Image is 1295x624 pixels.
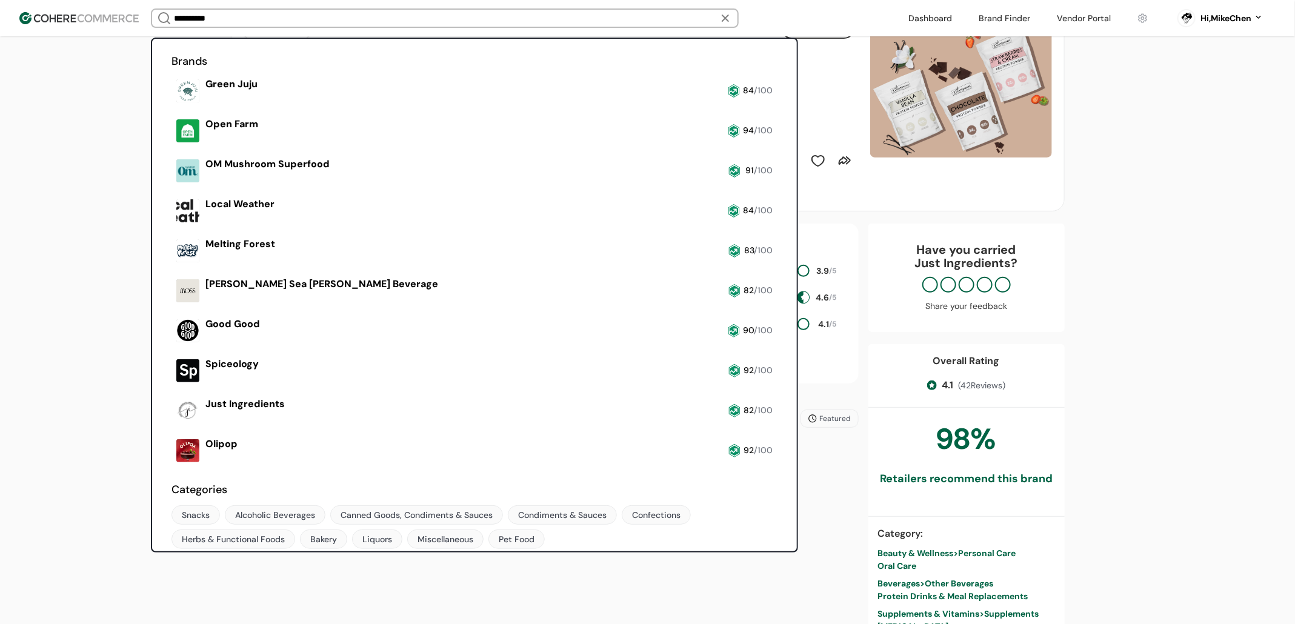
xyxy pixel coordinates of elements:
[870,15,1052,158] div: Slide 1
[182,509,210,522] div: Snacks
[754,165,773,176] span: /100
[622,505,691,525] a: Confections
[820,413,851,424] span: Featured
[518,509,607,522] div: Condiments & Sauces
[754,365,773,376] span: /100
[985,608,1039,619] span: Supplements
[418,533,473,546] div: Miscellaneous
[19,12,139,24] img: Cohere Logo
[235,509,315,522] div: Alcoholic Beverages
[300,529,347,549] a: Bakery
[745,165,754,176] span: 91
[754,445,773,456] span: /100
[754,285,773,296] span: /100
[816,291,830,304] div: 4.6
[743,125,754,136] span: 94
[508,505,617,525] a: Condiments & Sauces
[754,245,773,256] span: /100
[225,505,325,525] a: Alcoholic Beverages
[330,505,503,525] a: Canned Goods, Condiments & Sauces
[920,578,925,589] span: >
[936,417,996,461] div: 98 %
[341,509,493,522] div: Canned Goods, Condiments & Sauces
[407,529,484,549] a: Miscellaneous
[1200,12,1251,25] div: Hi, MikeChen
[878,547,1055,573] a: Beauty & Wellness>Personal CareOral Care
[817,265,830,277] div: 3.9
[815,318,837,331] div: /5
[754,405,773,416] span: /100
[878,578,920,589] span: Beverages
[352,529,402,549] a: Liquors
[881,243,1053,270] div: Have you carried
[743,325,754,336] span: 90
[171,529,295,549] a: Herbs & Functional Foods
[878,560,1055,573] div: Oral Care
[182,533,285,546] div: Herbs & Functional Foods
[744,405,754,416] span: 82
[819,318,830,331] div: 4.1
[171,505,220,525] a: Snacks
[942,378,953,393] span: 4.1
[743,85,754,96] span: 84
[870,15,1052,158] div: Carousel
[1177,9,1196,27] svg: 0 percent
[815,265,837,277] div: /5
[744,365,754,376] span: 92
[878,577,1055,603] a: Beverages>Other BeveragesProtein Drinks & Meal Replacements
[754,205,773,216] span: /100
[870,15,1052,158] img: Slide 0
[954,548,959,559] span: >
[878,590,1055,603] div: Protein Drinks & Meal Replacements
[878,548,954,559] span: Beauty & Wellness
[959,548,1016,559] span: Personal Care
[980,608,985,619] span: >
[925,578,994,589] span: Other Beverages
[171,482,778,498] h2: Categories
[958,379,1005,392] span: ( 42 Reviews)
[881,300,1053,313] div: Share your feedback
[933,354,1000,368] div: Overall Rating
[362,533,392,546] div: Liquors
[878,526,1055,541] div: Category :
[744,285,754,296] span: 82
[878,608,980,619] span: Supplements & Vitamins
[632,509,681,522] div: Confections
[744,245,754,256] span: 83
[880,471,1053,487] div: Retailers recommend this brand
[754,85,773,96] span: /100
[171,53,778,70] h2: Brands
[881,256,1053,270] p: Just Ingredients ?
[754,125,773,136] span: /100
[754,325,773,336] span: /100
[310,533,337,546] div: Bakery
[743,205,754,216] span: 84
[1200,12,1263,25] button: Hi,MikeChen
[488,529,545,549] a: Pet Food
[499,533,534,546] div: Pet Food
[744,445,754,456] span: 92
[815,291,837,304] div: /5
